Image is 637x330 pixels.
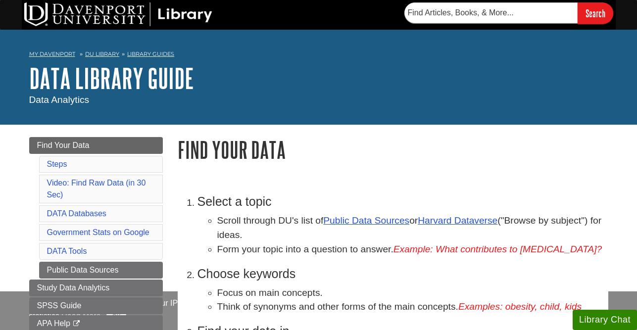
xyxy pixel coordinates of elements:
[29,280,163,296] a: Study Data Analytics
[217,214,608,242] li: Scroll through DU's list of or ("Browse by subject") for ideas.
[47,160,67,168] a: Steps
[29,63,194,94] a: DATA Library Guide
[37,301,82,310] span: SPSS Guide
[29,94,90,105] span: Data Analytics
[37,283,110,292] span: Study Data Analytics
[217,286,608,300] li: Focus on main concepts.
[39,262,163,279] a: Public Data Sources
[404,2,613,24] form: Searches DU Library's articles, books, and more
[178,137,608,162] h1: Find Your Data
[573,310,637,330] button: Library Chat
[404,2,578,23] input: Find Articles, Books, & More...
[29,47,608,63] nav: breadcrumb
[217,300,608,314] li: Think of synonyms and other forms of the main concepts.
[37,141,90,149] span: Find Your Data
[47,179,146,199] a: Video: Find Raw Data (in 30 Sec)
[458,301,582,312] em: Examples: obesity, child, kids
[197,194,608,209] h3: Select a topic
[29,50,75,58] a: My Davenport
[197,267,608,281] h3: Choose keywords
[323,215,409,226] a: Public Data Sources
[418,215,497,226] a: Harvard Dataverse
[85,50,119,57] a: DU Library
[217,242,608,257] li: Form your topic into a question to answer.
[72,321,81,327] i: This link opens in a new window
[29,137,163,154] a: Find Your Data
[37,319,70,328] span: APA Help
[47,209,106,218] a: DATA Databases
[29,297,163,314] a: SPSS Guide
[47,228,149,236] a: Government Stats on Google
[578,2,613,24] input: Search
[127,50,174,57] a: Library Guides
[393,244,602,254] em: Example: What contributes to [MEDICAL_DATA]?
[24,2,212,26] img: DU Library
[47,247,87,255] a: DATA Tools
